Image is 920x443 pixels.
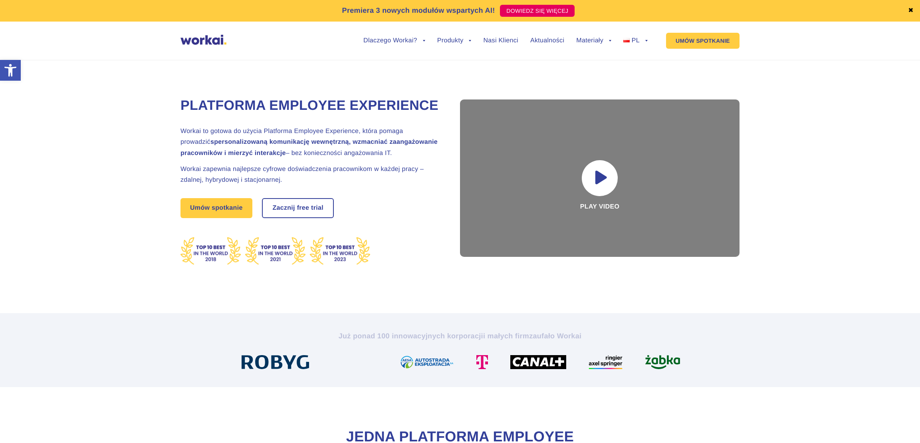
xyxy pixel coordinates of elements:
[238,331,682,341] h2: Już ponad 100 innowacyjnych korporacji zaufało Workai
[483,332,529,340] i: i małych firm
[180,126,440,159] h2: Workai to gotowa do użycia Platforma Employee Experience, która pomaga prowadzić – bez koniecznoś...
[483,38,518,44] a: Nasi Klienci
[342,5,495,16] p: Premiera 3 nowych modułów wspartych AI!
[263,199,333,217] a: Zacznij free trial
[180,139,438,156] strong: spersonalizowaną komunikację wewnętrzną, wzmacniać zaangażowanie pracowników i mierzyć interakcje
[180,164,440,185] h2: Workai zapewnia najlepsze cyfrowe doświadczenia pracownikom w każdej pracy – zdalnej, hybrydowej ...
[500,5,575,17] a: DOWIEDZ SIĘ WIĘCEJ
[180,97,440,115] h1: Platforma Employee Experience
[908,8,914,14] a: ✖
[632,37,640,44] span: PL
[530,38,564,44] a: Aktualności
[180,198,252,218] a: Umów spotkanie
[437,38,472,44] a: Produkty
[666,33,740,49] a: UMÓW SPOTKANIE
[363,38,425,44] a: Dlaczego Workai?
[576,38,611,44] a: Materiały
[460,99,740,257] div: Play video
